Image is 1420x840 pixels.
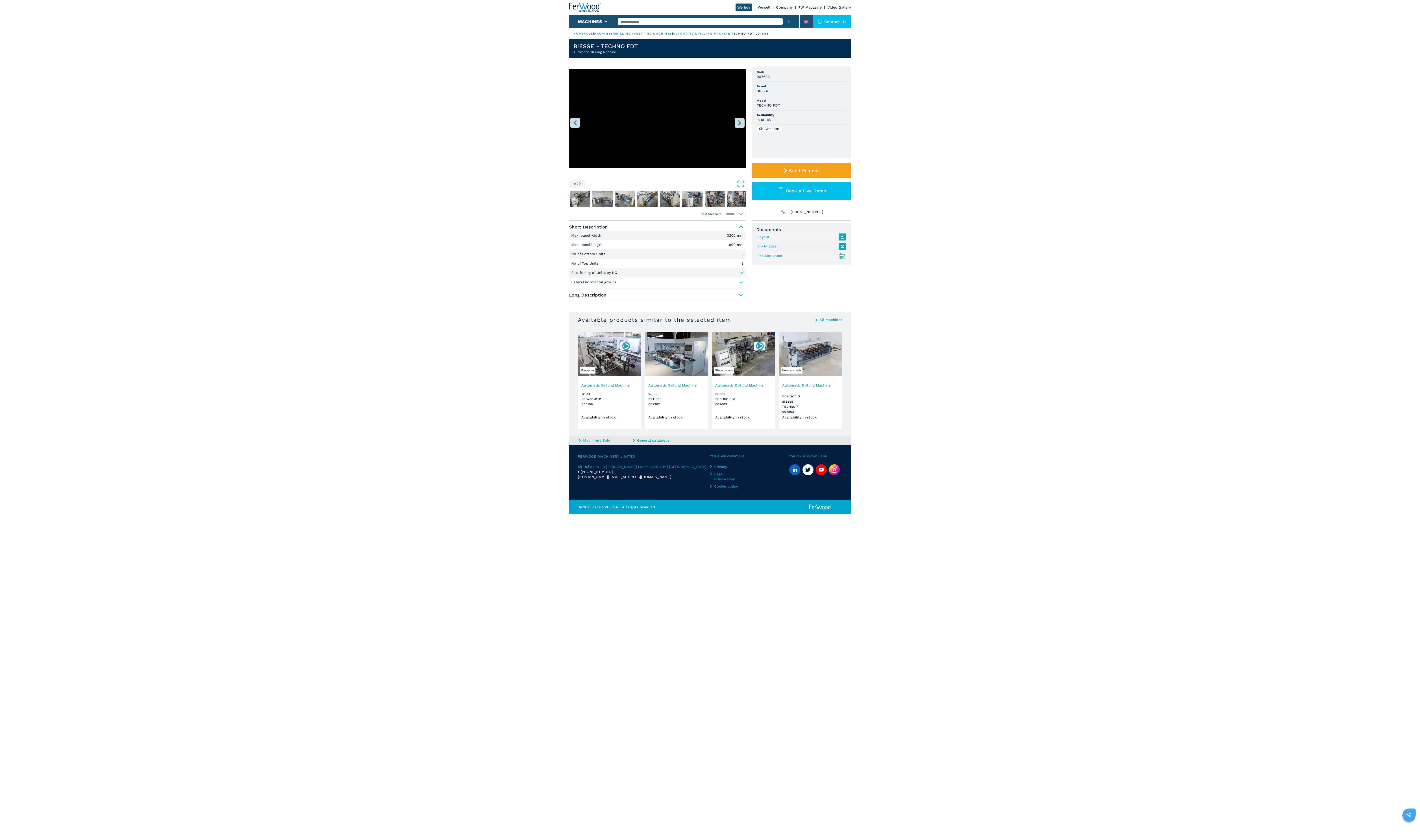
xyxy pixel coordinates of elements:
[808,504,832,510] img: Ferwood
[578,465,636,469] span: 5b Helios 47 | 3 [PERSON_NAME]
[672,32,673,35] span: |
[581,392,638,407] h3: KOCH SBD-60-PTP 006106
[829,464,840,475] img: Instagram
[569,231,746,287] div: Short Description
[579,505,710,510] p: © 2025 Ferwood S.p.A. | All rights reserved.
[578,19,602,24] button: Machines
[569,69,746,168] iframe: Foratrice automatica in azione - BIESSE TECHNO FDT - Ferwoodgroup - 007683
[741,262,743,265] em: 3
[579,438,632,443] a: Machinery Sold
[613,32,614,35] span: |
[573,32,593,35] a: HOMEPAGE
[577,182,581,186] span: 20
[789,464,800,475] a: linkedin
[791,209,823,215] span: [PHONE_NUMBER]
[571,270,617,275] p: Positioning of Units by NC
[729,243,744,247] em: 900 mm
[578,474,671,479] span: [DOMAIN_NAME][EMAIL_ADDRESS][DOMAIN_NAME]
[1403,809,1414,820] a: sharethis
[704,190,726,208] button: Go to Slide 8
[712,332,775,429] a: Automatic Drilling Machine BIESSE TECHNO FDTShow room007683Automatic Drilling MachineBIESSETECHNO...
[782,415,839,419] div: Availability : in stock
[578,332,641,376] img: Automatic Drilling Machine KOCH SBD-60-PTP
[645,332,708,429] a: Automatic Drilling Machine WEEKE BST 500Automatic Drilling MachineWEEKEBST 500007202Availability:...
[622,342,630,350] img: 006106
[571,252,606,256] p: No of Bottom Units
[659,190,681,208] button: Go to Slide 6
[673,32,730,35] a: automatic drilling machine
[752,182,851,200] button: Book a Live Demo
[575,182,576,186] span: /
[816,464,827,475] a: youtube
[645,332,708,376] img: Automatic Drilling Machine WEEKE BST 500
[758,5,771,9] a: We sell
[779,332,842,429] a: Automatic Drilling Machine BIESSE TECHNO FNew arrivalsAutomatic Drilling MachinePosition:6BIESSET...
[710,472,741,482] a: Legal Information
[648,383,705,388] h3: Automatic Drilling Machine
[660,191,680,207] img: b2c17ead1536484d46e8c8696a89a8f9
[710,454,789,459] span: Terms and Conditions
[580,367,595,374] span: Bargains
[757,243,844,250] a: Zip Images
[757,233,844,241] a: Layout
[614,190,636,208] button: Go to Slide 4
[781,367,802,374] span: New arrivals
[581,415,638,419] div: Availability : in stock
[648,415,705,419] div: Availability : in stock
[682,191,703,207] img: 676886e311ca6a11128e92e29aa5d5f7
[578,454,710,459] span: Ferwood Machinery Limited
[573,182,575,186] span: 1
[571,233,602,238] p: Max. panel width
[570,118,580,128] button: left-button
[789,168,820,173] span: Send Request
[569,190,746,208] nav: Thumbnail Navigation
[756,227,847,232] span: Documents
[615,191,635,207] img: 827b3afaac51f395c70a63c261e2c11e
[594,32,613,35] a: machines
[827,5,851,9] a: Video Gallery
[776,5,793,9] a: Company
[1401,820,1417,837] iframe: Chat
[756,32,769,36] p: 007683
[710,464,741,469] a: Privacy
[789,454,842,459] span: You can also find us on
[780,209,786,215] img: Phone
[779,332,842,376] img: Automatic Drilling Machine BIESSE TECHNO F
[569,69,746,175] div: Go to Slide 1
[757,70,847,74] span: Code
[636,190,658,208] button: Go to Slide 5
[715,392,772,407] h3: BIESSE TECHNO FDT 007683
[714,367,734,374] span: Show room
[578,332,641,429] a: Automatic Drilling Machine KOCH SBD-60-PTPBargains006106Automatic Drilling MachineKOCHSBD-60-PTP0...
[730,32,731,35] span: |
[569,3,601,12] img: Ferwood
[782,391,839,398] div: Position : 6
[757,113,847,117] span: Availability
[571,280,616,285] p: Lateral horizontal groups
[757,252,844,260] a: Product sheet
[592,190,614,208] button: Go to Slide 3
[736,4,752,11] a: We buy
[571,261,600,266] p: No of Top Units
[757,103,780,108] h3: TECHNO FDT
[636,465,707,469] span: | Leeds LS25 2DY | [GEOGRAPHIC_DATA]
[569,223,746,231] span: Short Description
[756,342,764,350] img: 007683
[573,50,638,54] h2: Automatic Drilling Machine
[802,464,814,475] a: twitter
[592,191,613,207] img: 8c51ebe70711868c1e4202fef16ce6a5
[637,191,658,207] img: 3628e831c1faa53bdf2717556cba2fd0
[798,5,822,9] a: FW Magazine
[757,117,771,122] h3: in stock
[586,180,745,188] button: Open Fullscreen
[727,234,743,237] em: 3200 mm
[578,316,731,323] h3: Available products similar to the selected item
[715,415,772,419] div: Availability : in stock
[581,383,638,388] h3: Automatic Drilling Machine
[570,191,590,207] img: 82ab023539acbae999c47953c73f25c2
[752,163,851,178] button: Send Request
[633,438,686,443] a: General catalogue
[735,118,745,128] button: right-button
[727,191,747,207] img: f1d73401136a59b8795e75e754fdb29f
[578,469,710,474] div: t.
